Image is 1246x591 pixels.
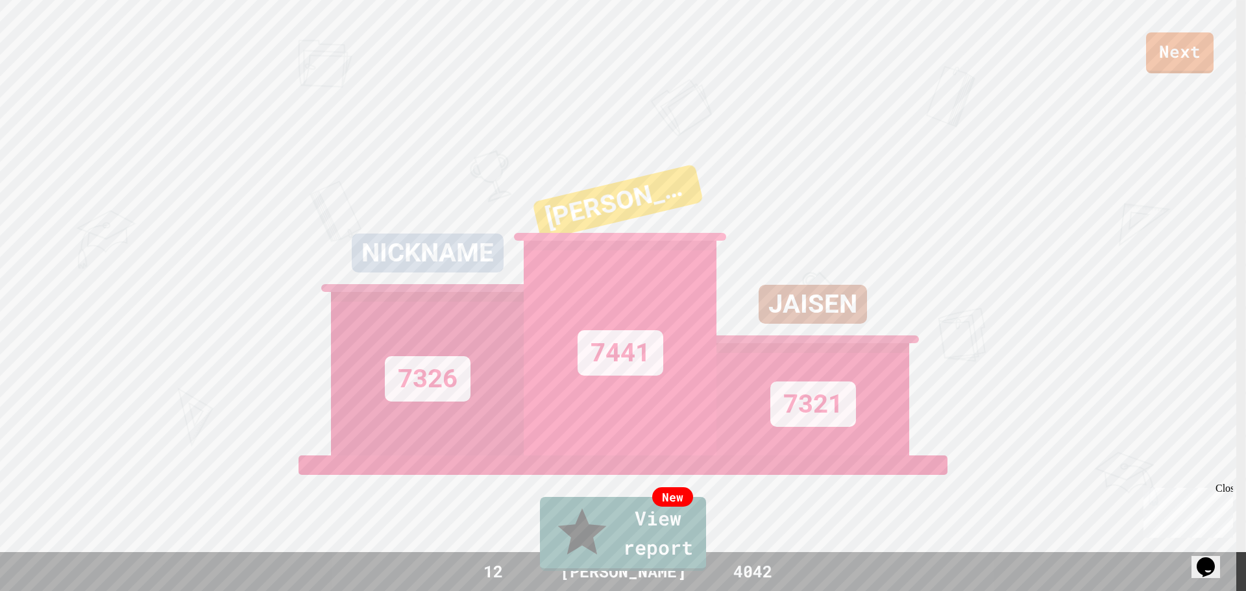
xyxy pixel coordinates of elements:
[1138,483,1233,538] iframe: chat widget
[352,234,504,272] div: NICKNAME
[532,164,703,241] div: [PERSON_NAME]
[385,356,470,402] div: 7326
[1146,32,1214,73] a: Next
[578,330,663,376] div: 7441
[5,5,90,82] div: Chat with us now!Close
[1191,539,1233,578] iframe: chat widget
[540,497,706,571] a: View report
[770,381,856,427] div: 7321
[759,285,867,324] div: JAISEN
[652,487,693,507] div: New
